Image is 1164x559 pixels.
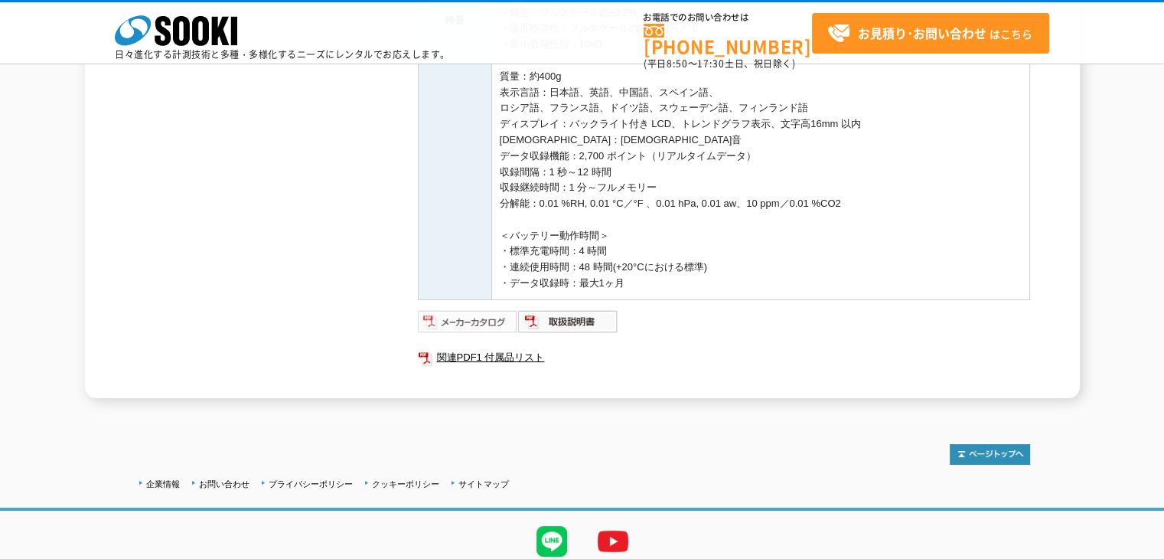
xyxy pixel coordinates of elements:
[199,479,249,489] a: お問い合わせ
[697,57,725,70] span: 17:30
[269,479,353,489] a: プライバシーポリシー
[858,24,986,42] strong: お見積り･お問い合わせ
[644,57,795,70] span: (平日 ～ 土日、祝日除く)
[644,24,812,55] a: [PHONE_NUMBER]
[518,309,618,334] img: 取扱説明書
[950,444,1030,465] img: トップページへ
[812,13,1049,54] a: お見積り･お問い合わせはこちら
[372,479,439,489] a: クッキーポリシー
[644,13,812,22] span: お電話でのお問い合わせは
[518,319,618,331] a: 取扱説明書
[418,309,518,334] img: メーカーカタログ
[418,319,518,331] a: メーカーカタログ
[827,22,1032,45] span: はこちら
[418,348,1030,368] a: 関連PDF1 付属品リスト
[667,57,688,70] span: 8:50
[115,50,450,59] p: 日々進化する計測技術と多種・多様化するニーズにレンタルでお応えします。
[146,479,180,489] a: 企業情報
[458,479,509,489] a: サイトマップ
